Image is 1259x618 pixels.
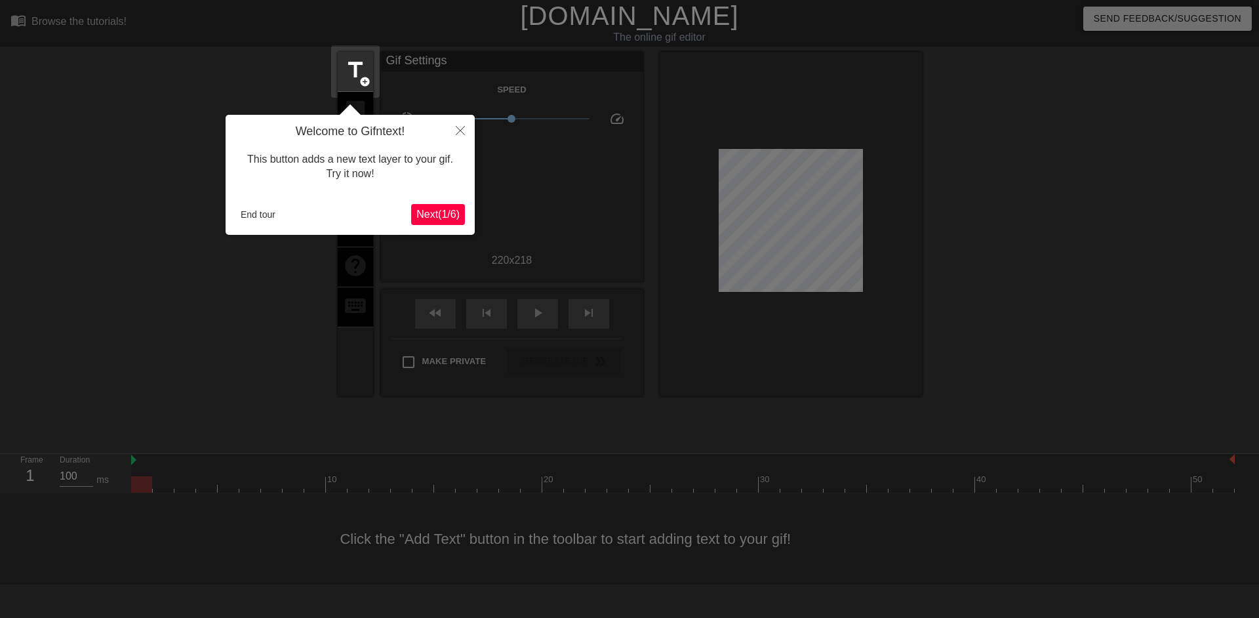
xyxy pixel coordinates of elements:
[416,209,460,220] span: Next ( 1 / 6 )
[235,205,281,224] button: End tour
[235,125,465,139] h4: Welcome to Gifntext!
[411,204,465,225] button: Next
[235,139,465,195] div: This button adds a new text layer to your gif. Try it now!
[446,115,475,145] button: Close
